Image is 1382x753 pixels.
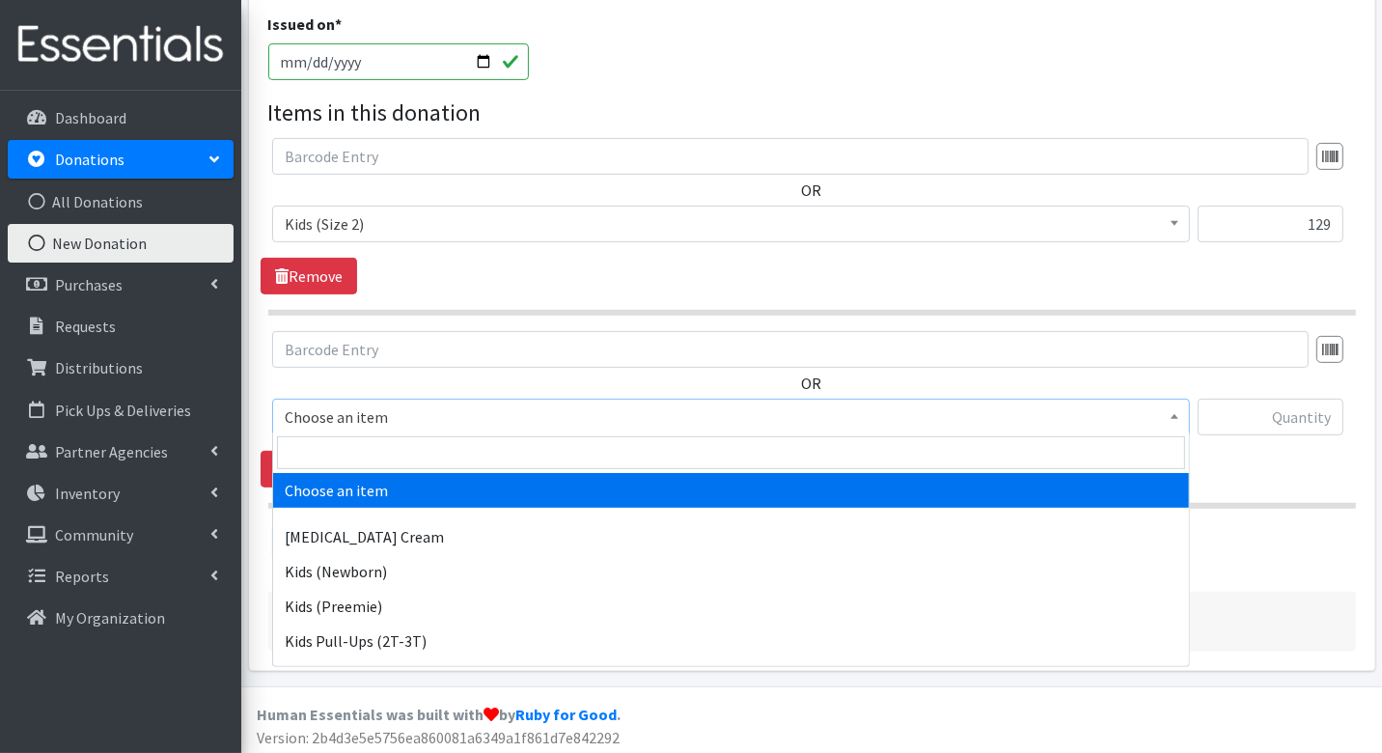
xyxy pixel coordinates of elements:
a: Reports [8,557,234,596]
img: HumanEssentials [8,13,234,77]
a: Ruby for Good [515,705,617,724]
strong: Human Essentials was built with by . [257,705,621,724]
li: Kids (Preemie) [273,589,1189,624]
p: Inventory [55,484,120,503]
label: OR [802,179,822,202]
input: Barcode Entry [272,138,1309,175]
p: Donations [55,150,124,169]
p: Pick Ups & Deliveries [55,401,191,420]
a: Distributions [8,349,234,387]
a: My Organization [8,599,234,637]
p: Requests [55,317,116,336]
p: Partner Agencies [55,442,168,461]
a: Remove [261,451,357,488]
li: Kids (Newborn) [273,554,1189,589]
a: Remove [261,258,357,294]
p: My Organization [55,608,165,627]
p: Community [55,525,133,544]
a: Purchases [8,265,234,304]
p: Distributions [55,358,143,377]
span: Choose an item [272,399,1190,435]
label: OR [802,372,822,395]
a: Requests [8,307,234,346]
li: Kids Pull-Ups (2T-3T) [273,624,1189,658]
input: Quantity [1198,399,1343,435]
a: Pick Ups & Deliveries [8,391,234,430]
a: Partner Agencies [8,432,234,471]
span: Kids (Size 2) [285,210,1177,237]
a: Community [8,516,234,554]
a: Donations [8,140,234,179]
li: [MEDICAL_DATA] Cream [273,519,1189,554]
p: Dashboard [55,108,126,127]
span: Kids (Size 2) [272,206,1190,242]
input: Barcode Entry [272,331,1309,368]
a: Dashboard [8,98,234,137]
p: Reports [55,567,109,586]
a: Inventory [8,474,234,513]
a: All Donations [8,182,234,221]
a: New Donation [8,224,234,263]
span: Choose an item [285,404,1177,431]
input: Quantity [1198,206,1343,242]
li: Kids Pull-Ups (3T-4T) [273,658,1189,693]
span: Version: 2b4d3e5e5756ea860081a6349a1f861d7e842292 [257,728,620,747]
p: Purchases [55,275,123,294]
abbr: required [336,14,343,34]
legend: Items in this donation [268,96,1356,130]
label: Issued on [268,13,343,36]
li: Choose an item [273,473,1189,508]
